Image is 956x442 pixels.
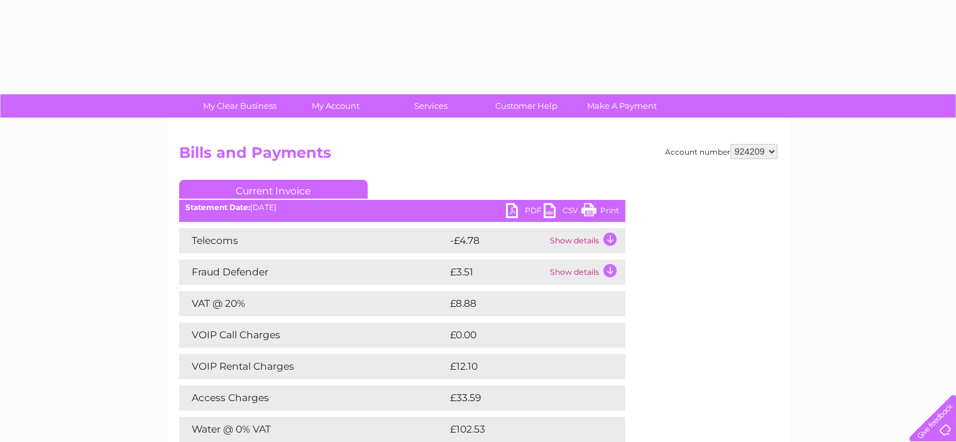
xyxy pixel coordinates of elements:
b: Statement Date: [185,202,250,212]
h2: Bills and Payments [179,144,777,168]
td: Show details [547,228,625,253]
td: VAT @ 20% [179,291,447,316]
div: [DATE] [179,203,625,212]
td: Water @ 0% VAT [179,417,447,442]
a: Customer Help [475,94,578,118]
td: Show details [547,260,625,285]
a: PDF [506,203,544,221]
a: Make A Payment [570,94,674,118]
a: My Clear Business [188,94,292,118]
a: Services [379,94,483,118]
td: VOIP Rental Charges [179,354,447,379]
a: CSV [544,203,581,221]
td: £8.88 [447,291,596,316]
a: Current Invoice [179,180,368,199]
td: £102.53 [447,417,602,442]
a: Print [581,203,619,221]
a: My Account [283,94,387,118]
td: £33.59 [447,385,600,411]
td: £12.10 [447,354,598,379]
td: £3.51 [447,260,547,285]
td: Fraud Defender [179,260,447,285]
td: Access Charges [179,385,447,411]
td: Telecoms [179,228,447,253]
td: -£4.78 [447,228,547,253]
td: £0.00 [447,323,596,348]
div: Account number [665,144,777,159]
td: VOIP Call Charges [179,323,447,348]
